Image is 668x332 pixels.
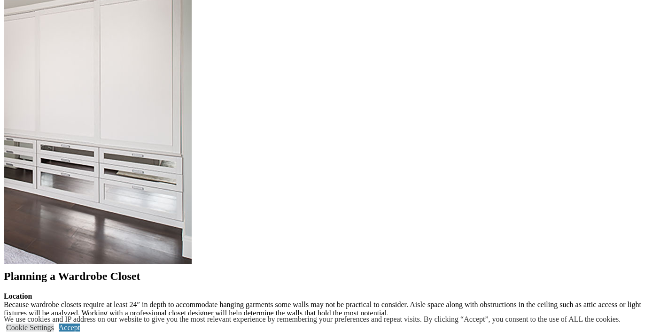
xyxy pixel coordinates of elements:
[4,270,664,283] h2: Planning a Wardrobe Closet
[4,315,621,324] div: We use cookies and IP address on our website to give you the most relevant experience by remember...
[6,324,54,332] a: Cookie Settings
[59,324,80,332] a: Accept
[4,292,664,317] p: Because wardrobe closets require at least 24″ in depth to accommodate hanging garments some walls...
[4,292,32,300] strong: Location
